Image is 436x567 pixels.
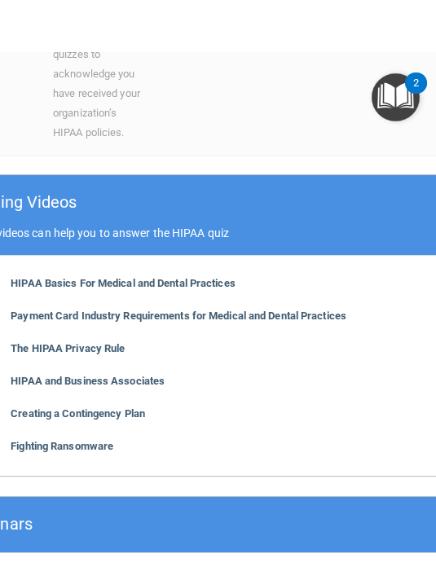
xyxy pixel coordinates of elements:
[372,73,420,121] button: Open Resource Center, 2 new notifications
[11,342,125,354] b: The HIPAA Privacy Rule
[11,310,346,322] b: Payment Card Industry Requirements for Medical and Dental Practices
[11,407,145,420] b: Creating a Contingency Plan
[11,277,236,289] b: HIPAA Basics For Medical and Dental Practices
[11,440,113,452] b: Fighting Ransomware
[53,25,143,143] div: Finish your HIPAA quizzes to acknowledge you have received your organization’s HIPAA policies.
[413,83,419,104] div: 2
[11,375,165,387] b: HIPAA and Business Associates
[154,451,416,516] iframe: Drift Widget Chat Controller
